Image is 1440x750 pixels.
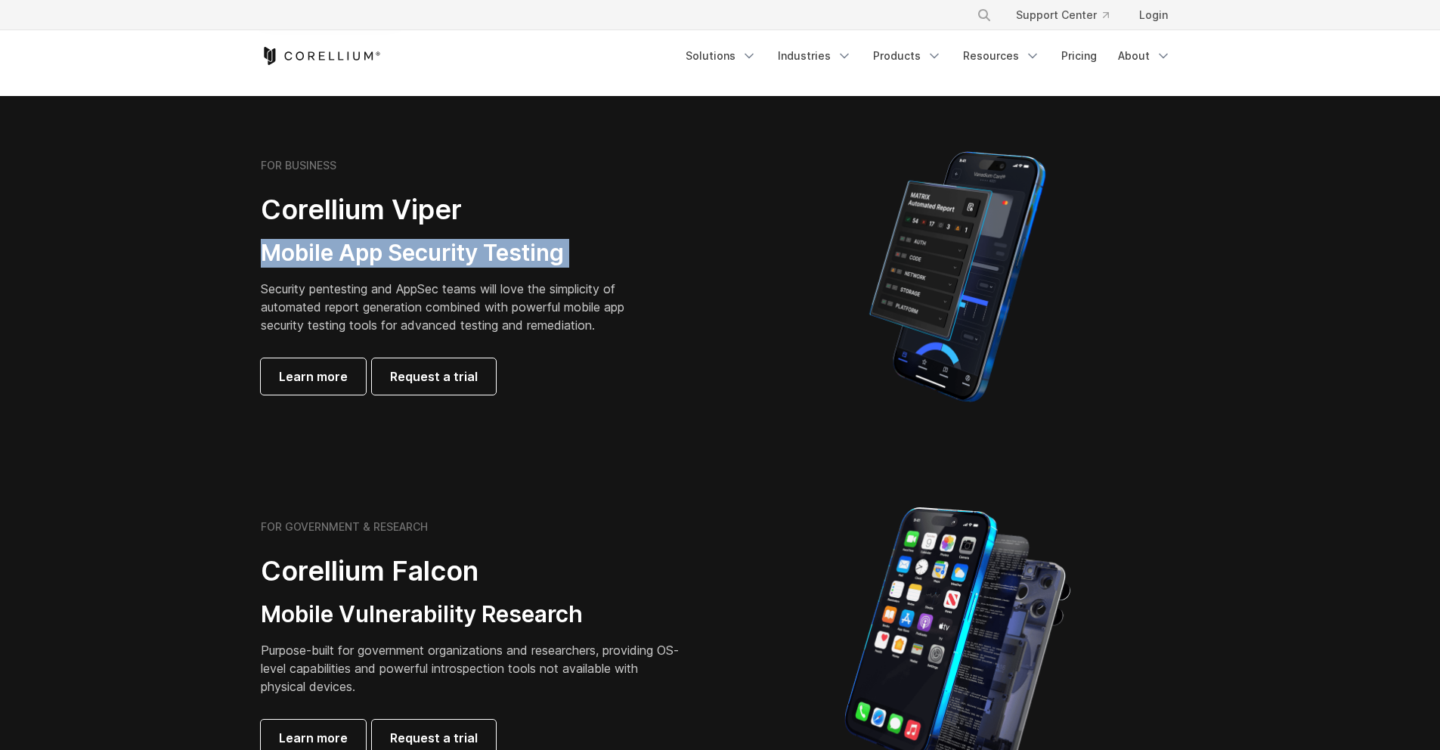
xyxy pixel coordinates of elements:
span: Learn more [279,367,348,386]
a: Request a trial [372,358,496,395]
button: Search [971,2,998,29]
a: Industries [769,42,861,70]
h3: Mobile Vulnerability Research [261,600,684,629]
span: Learn more [279,729,348,747]
a: Support Center [1004,2,1121,29]
p: Security pentesting and AppSec teams will love the simplicity of automated report generation comb... [261,280,648,334]
div: Navigation Menu [677,42,1180,70]
a: Solutions [677,42,766,70]
p: Purpose-built for government organizations and researchers, providing OS-level capabilities and p... [261,641,684,696]
a: Pricing [1052,42,1106,70]
h6: FOR GOVERNMENT & RESEARCH [261,520,428,534]
a: About [1109,42,1180,70]
h2: Corellium Viper [261,193,648,227]
h3: Mobile App Security Testing [261,239,648,268]
a: Corellium Home [261,47,381,65]
a: Login [1127,2,1180,29]
a: Learn more [261,358,366,395]
a: Resources [954,42,1049,70]
img: Corellium MATRIX automated report on iPhone showing app vulnerability test results across securit... [844,144,1071,409]
a: Products [864,42,951,70]
h6: FOR BUSINESS [261,159,336,172]
span: Request a trial [390,729,478,747]
h2: Corellium Falcon [261,554,684,588]
div: Navigation Menu [958,2,1180,29]
span: Request a trial [390,367,478,386]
